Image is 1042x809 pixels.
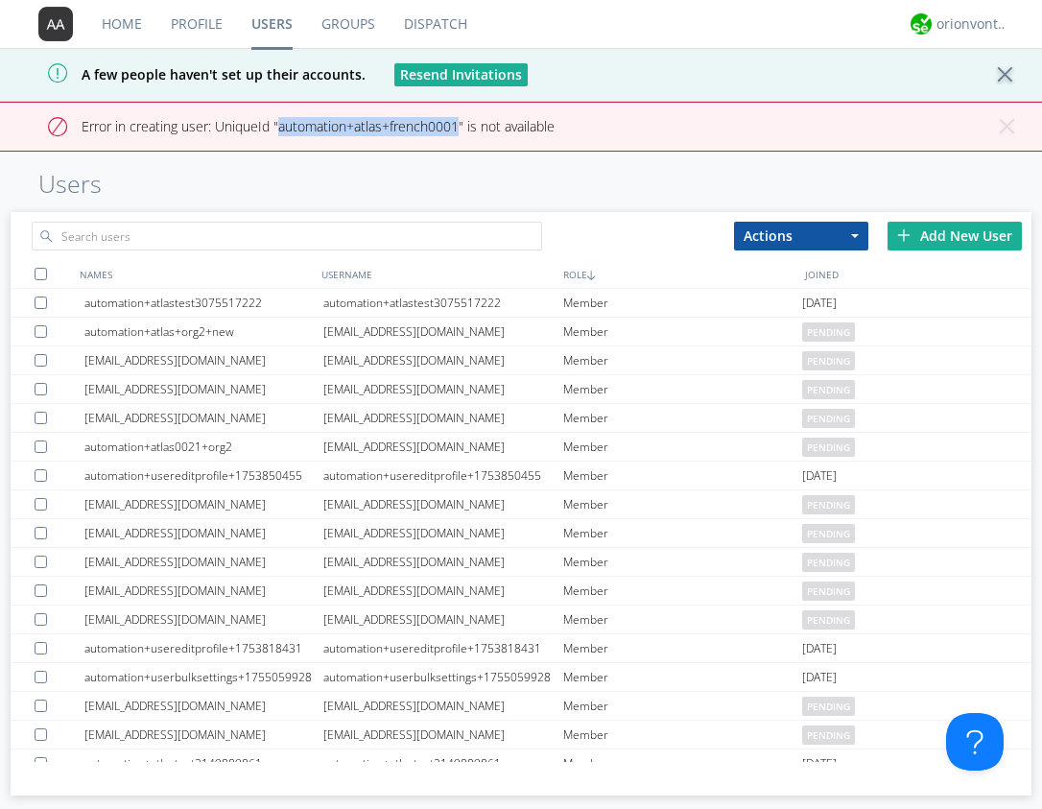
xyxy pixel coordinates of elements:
[11,433,1031,462] a: automation+atlas0021+org2[EMAIL_ADDRESS][DOMAIN_NAME]Memberpending
[323,548,562,576] div: [EMAIL_ADDRESS][DOMAIN_NAME]
[84,462,323,489] div: automation+usereditprofile+1753850455
[802,610,855,630] span: pending
[802,524,855,543] span: pending
[394,63,528,86] button: Resend Invitations
[802,553,855,572] span: pending
[323,577,562,605] div: [EMAIL_ADDRESS][DOMAIN_NAME]
[84,721,323,749] div: [EMAIL_ADDRESS][DOMAIN_NAME]
[11,606,1031,634] a: [EMAIL_ADDRESS][DOMAIN_NAME][EMAIL_ADDRESS][DOMAIN_NAME]Memberpending
[84,490,323,518] div: [EMAIL_ADDRESS][DOMAIN_NAME]
[14,65,366,83] span: A few people haven't set up their accounts.
[802,634,837,663] span: [DATE]
[11,663,1031,692] a: automation+userbulksettings+1755059928automation+userbulksettings+1755059928Member[DATE]
[11,750,1031,778] a: automation+atlastest2149889861automation+atlastest2149889861Member[DATE]
[11,346,1031,375] a: [EMAIL_ADDRESS][DOMAIN_NAME][EMAIL_ADDRESS][DOMAIN_NAME]Memberpending
[802,663,837,692] span: [DATE]
[802,495,855,514] span: pending
[11,577,1031,606] a: [EMAIL_ADDRESS][DOMAIN_NAME][EMAIL_ADDRESS][DOMAIN_NAME]Memberpending
[802,726,855,745] span: pending
[84,404,323,432] div: [EMAIL_ADDRESS][DOMAIN_NAME]
[11,721,1031,750] a: [EMAIL_ADDRESS][DOMAIN_NAME][EMAIL_ADDRESS][DOMAIN_NAME]Memberpending
[802,582,855,601] span: pending
[563,375,802,403] div: Member
[11,692,1031,721] a: [EMAIL_ADDRESS][DOMAIN_NAME][EMAIL_ADDRESS][DOMAIN_NAME]Memberpending
[323,346,562,374] div: [EMAIL_ADDRESS][DOMAIN_NAME]
[558,260,800,288] div: ROLE
[802,351,855,370] span: pending
[802,438,855,457] span: pending
[800,260,1042,288] div: JOINED
[563,750,802,777] div: Member
[84,346,323,374] div: [EMAIL_ADDRESS][DOMAIN_NAME]
[323,692,562,720] div: [EMAIL_ADDRESS][DOMAIN_NAME]
[323,606,562,633] div: [EMAIL_ADDRESS][DOMAIN_NAME]
[323,634,562,662] div: automation+usereditprofile+1753818431
[84,663,323,691] div: automation+userbulksettings+1755059928
[936,14,1008,34] div: orionvontas+atlas+automation+org2
[11,490,1031,519] a: [EMAIL_ADDRESS][DOMAIN_NAME][EMAIL_ADDRESS][DOMAIN_NAME]Memberpending
[11,548,1031,577] a: [EMAIL_ADDRESS][DOMAIN_NAME][EMAIL_ADDRESS][DOMAIN_NAME]Memberpending
[84,433,323,461] div: automation+atlas0021+org2
[563,289,802,317] div: Member
[323,750,562,777] div: automation+atlastest2149889861
[11,318,1031,346] a: automation+atlas+org2+new[EMAIL_ADDRESS][DOMAIN_NAME]Memberpending
[563,490,802,518] div: Member
[84,519,323,547] div: [EMAIL_ADDRESS][DOMAIN_NAME]
[802,409,855,428] span: pending
[84,606,323,633] div: [EMAIL_ADDRESS][DOMAIN_NAME]
[38,171,1042,198] h1: Users
[563,634,802,662] div: Member
[82,117,555,135] span: Error in creating user: UniqueId "automation+atlas+french0001" is not available
[802,750,837,778] span: [DATE]
[323,721,562,749] div: [EMAIL_ADDRESS][DOMAIN_NAME]
[323,289,562,317] div: automation+atlastest3075517222
[563,548,802,576] div: Member
[563,346,802,374] div: Member
[323,462,562,489] div: automation+usereditprofile+1753850455
[323,490,562,518] div: [EMAIL_ADDRESS][DOMAIN_NAME]
[897,228,911,242] img: plus.svg
[563,433,802,461] div: Member
[802,462,837,490] span: [DATE]
[323,663,562,691] div: automation+userbulksettings+1755059928
[802,289,837,318] span: [DATE]
[563,404,802,432] div: Member
[323,318,562,345] div: [EMAIL_ADDRESS][DOMAIN_NAME]
[11,375,1031,404] a: [EMAIL_ADDRESS][DOMAIN_NAME][EMAIL_ADDRESS][DOMAIN_NAME]Memberpending
[84,375,323,403] div: [EMAIL_ADDRESS][DOMAIN_NAME]
[38,7,73,41] img: 373638.png
[563,577,802,605] div: Member
[911,13,932,35] img: 29d36aed6fa347d5a1537e7736e6aa13
[323,375,562,403] div: [EMAIL_ADDRESS][DOMAIN_NAME]
[84,577,323,605] div: [EMAIL_ADDRESS][DOMAIN_NAME]
[84,548,323,576] div: [EMAIL_ADDRESS][DOMAIN_NAME]
[84,750,323,777] div: automation+atlastest2149889861
[563,519,802,547] div: Member
[84,692,323,720] div: [EMAIL_ADDRESS][DOMAIN_NAME]
[563,462,802,489] div: Member
[323,404,562,432] div: [EMAIL_ADDRESS][DOMAIN_NAME]
[11,519,1031,548] a: [EMAIL_ADDRESS][DOMAIN_NAME][EMAIL_ADDRESS][DOMAIN_NAME]Memberpending
[802,380,855,399] span: pending
[11,404,1031,433] a: [EMAIL_ADDRESS][DOMAIN_NAME][EMAIL_ADDRESS][DOMAIN_NAME]Memberpending
[11,289,1031,318] a: automation+atlastest3075517222automation+atlastest3075517222Member[DATE]
[563,721,802,749] div: Member
[323,519,562,547] div: [EMAIL_ADDRESS][DOMAIN_NAME]
[563,663,802,691] div: Member
[563,318,802,345] div: Member
[802,322,855,342] span: pending
[563,606,802,633] div: Member
[802,697,855,716] span: pending
[563,692,802,720] div: Member
[317,260,558,288] div: USERNAME
[888,222,1022,250] div: Add New User
[946,713,1004,771] iframe: Toggle Customer Support
[75,260,317,288] div: NAMES
[84,634,323,662] div: automation+usereditprofile+1753818431
[734,222,868,250] button: Actions
[11,462,1031,490] a: automation+usereditprofile+1753850455automation+usereditprofile+1753850455Member[DATE]
[323,433,562,461] div: [EMAIL_ADDRESS][DOMAIN_NAME]
[32,222,542,250] input: Search users
[11,634,1031,663] a: automation+usereditprofile+1753818431automation+usereditprofile+1753818431Member[DATE]
[84,318,323,345] div: automation+atlas+org2+new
